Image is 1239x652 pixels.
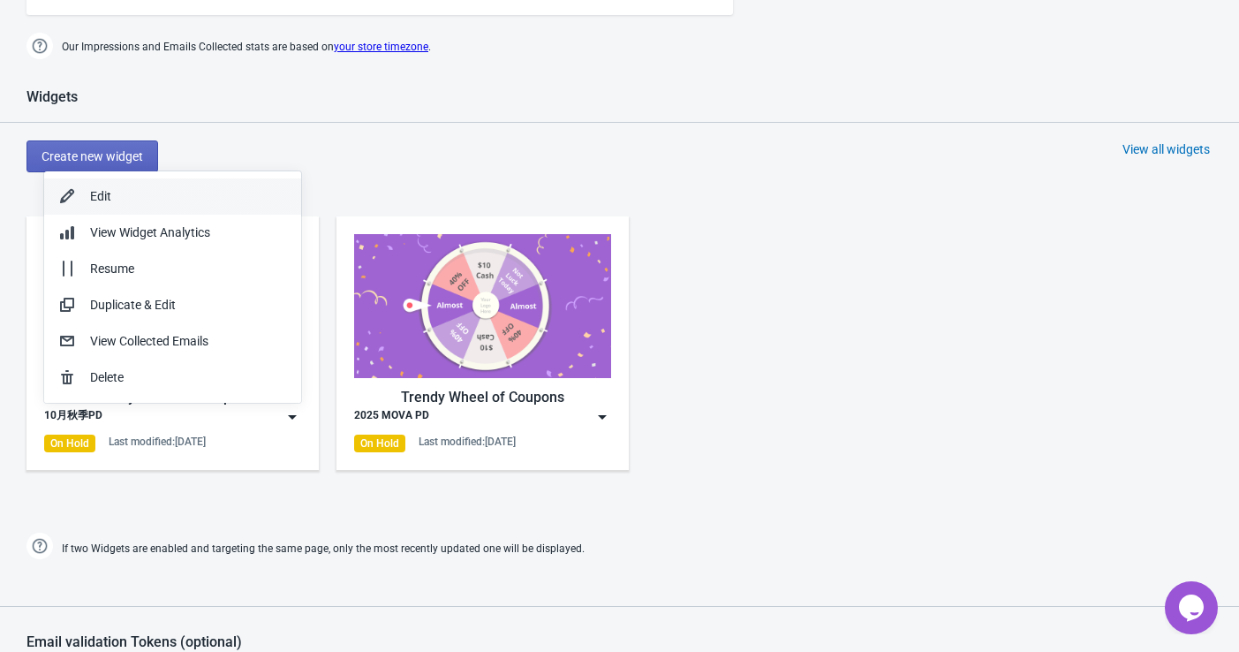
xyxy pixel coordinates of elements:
div: Last modified: [DATE] [419,435,516,449]
div: Duplicate & Edit [90,296,287,315]
img: dropdown.png [283,408,301,426]
div: View all widgets [1122,140,1210,158]
img: help.png [26,533,53,559]
div: Trendy Wheel of Coupons [354,387,611,408]
button: Duplicate & Edit [44,287,301,323]
a: your store timezone [334,41,428,53]
button: View Collected Emails [44,323,301,360]
img: help.png [26,33,53,59]
button: View Widget Analytics [44,215,301,251]
span: View Widget Analytics [90,225,210,239]
div: 10月秋季PD [44,408,102,426]
button: Create new widget [26,140,158,172]
div: 2025 MOVA PD [354,408,429,426]
span: Our Impressions and Emails Collected stats are based on . [62,33,431,62]
span: Create new widget [42,149,143,163]
button: Delete [44,360,301,396]
div: Resume [90,260,287,278]
iframe: chat widget [1165,581,1221,634]
div: Last modified: [DATE] [109,435,206,449]
div: Delete [90,368,287,387]
img: trendy_game.png [354,234,611,378]
span: If two Widgets are enabled and targeting the same page, only the most recently updated one will b... [62,534,585,564]
button: Edit [44,178,301,215]
div: Edit [90,187,287,206]
button: Resume [44,251,301,287]
div: On Hold [44,435,95,452]
img: dropdown.png [593,408,611,426]
div: On Hold [354,435,405,452]
div: View Collected Emails [90,332,287,351]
